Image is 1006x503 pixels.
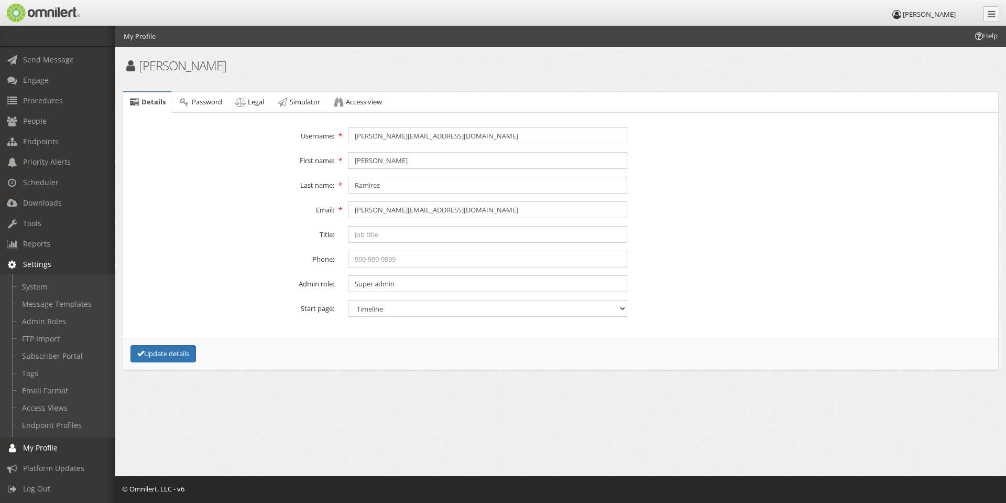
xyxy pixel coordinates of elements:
label: First name: [122,152,341,166]
a: Legal [229,92,270,113]
span: Settings [23,259,51,269]
a: Password [172,92,227,113]
input: Job title [348,226,627,243]
button: Update details [130,345,196,362]
span: Help [974,31,998,41]
span: [PERSON_NAME] [903,9,956,19]
a: Details [123,92,171,113]
label: Email: [122,201,341,215]
label: Admin role: [122,275,341,289]
label: Username: [122,127,341,141]
span: © Omnilert, LLC - v6 [122,484,184,494]
span: My Profile [23,443,58,453]
span: Procedures [23,95,63,105]
input: Username [348,127,627,144]
input: 999-999-9999 [348,251,627,267]
span: Downloads [23,198,62,208]
span: Help [24,7,45,17]
label: Phone: [122,251,341,264]
input: Doe [348,177,627,194]
span: Platform Updates [23,463,84,473]
span: Details [141,97,166,106]
input: John [348,152,627,169]
span: Log Out [23,484,50,494]
a: Access view [327,92,388,113]
span: Simulator [290,97,320,106]
label: Title: [122,226,341,240]
span: Engage [23,75,49,85]
span: Send Message [23,55,74,65]
span: Legal [248,97,264,106]
img: Omnilert [5,4,80,22]
h1: [PERSON_NAME] [123,59,554,72]
a: Collapse Menu [983,6,999,22]
span: Endpoints [23,136,59,146]
span: Priority Alerts [23,157,71,167]
span: Password [192,97,222,106]
label: Start page: [122,300,341,314]
span: People [23,116,47,126]
li: My Profile [124,31,156,41]
a: Simulator [271,92,326,113]
span: Scheduler [23,177,59,187]
label: Last name: [122,177,341,190]
input: address@domain.com [348,201,627,218]
span: Reports [23,239,50,249]
span: Tools [23,218,41,228]
span: Access view [346,97,382,106]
